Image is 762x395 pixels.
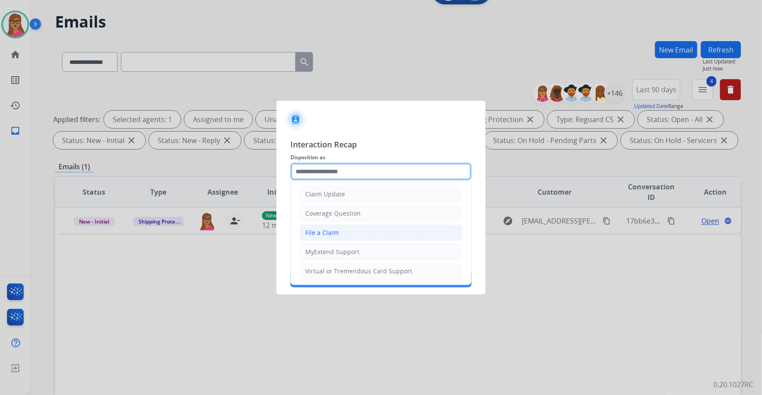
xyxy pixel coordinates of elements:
[305,228,339,237] div: File a Claim
[305,190,345,199] div: Claim Update
[714,379,753,390] p: 0.20.1027RC
[285,109,306,130] img: contactIcon
[305,209,361,218] div: Coverage Question
[305,248,359,256] div: MyExtend Support
[305,267,412,276] div: Virtual or Tremendous Card Support
[290,152,472,163] span: Disposition as
[290,138,472,152] span: Interaction Recap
